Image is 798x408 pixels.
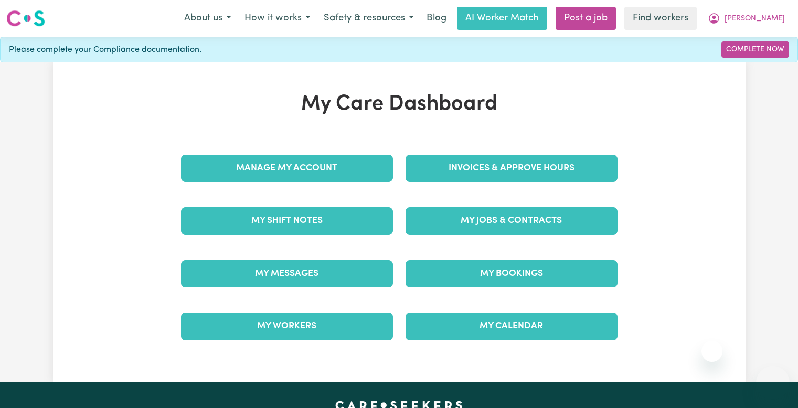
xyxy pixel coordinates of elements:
a: My Shift Notes [181,207,393,234]
a: Invoices & Approve Hours [406,155,618,182]
a: Complete Now [721,41,789,58]
a: My Workers [181,313,393,340]
button: How it works [238,7,317,29]
a: My Calendar [406,313,618,340]
button: About us [177,7,238,29]
a: My Messages [181,260,393,287]
a: AI Worker Match [457,7,547,30]
button: Safety & resources [317,7,420,29]
iframe: Button to launch messaging window [756,366,790,400]
a: Careseekers logo [6,6,45,30]
span: [PERSON_NAME] [725,13,785,25]
button: My Account [701,7,792,29]
a: Find workers [624,7,697,30]
img: Careseekers logo [6,9,45,28]
a: Manage My Account [181,155,393,182]
a: My Bookings [406,260,618,287]
a: My Jobs & Contracts [406,207,618,234]
span: Please complete your Compliance documentation. [9,44,201,56]
a: Blog [420,7,453,30]
iframe: Close message [701,341,722,362]
a: Post a job [556,7,616,30]
h1: My Care Dashboard [175,92,624,117]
